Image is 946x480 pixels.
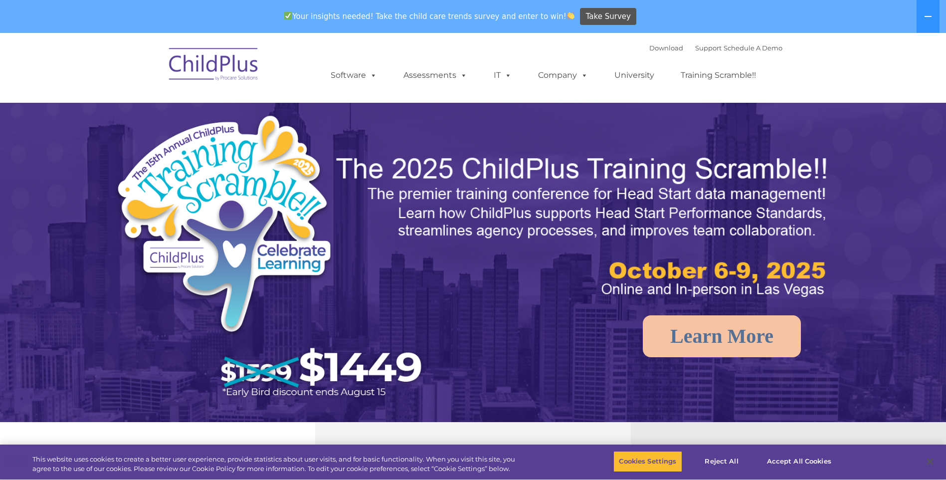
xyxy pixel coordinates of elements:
[580,8,636,25] a: Take Survey
[724,44,782,52] a: Schedule A Demo
[139,107,181,114] span: Phone number
[604,65,664,85] a: University
[586,8,631,25] span: Take Survey
[649,44,683,52] a: Download
[321,65,387,85] a: Software
[393,65,477,85] a: Assessments
[643,315,801,357] a: Learn More
[528,65,598,85] a: Company
[695,44,722,52] a: Support
[484,65,522,85] a: IT
[32,455,520,474] div: This website uses cookies to create a better user experience, provide statistics about user visit...
[280,6,579,26] span: Your insights needed! Take the child care trends survey and enter to win!
[761,451,837,472] button: Accept All Cookies
[284,12,292,19] img: ✅
[613,451,682,472] button: Cookies Settings
[139,66,169,73] span: Last name
[649,44,782,52] font: |
[919,451,941,473] button: Close
[567,12,574,19] img: 👏
[671,65,766,85] a: Training Scramble!!
[164,41,264,91] img: ChildPlus by Procare Solutions
[691,451,753,472] button: Reject All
